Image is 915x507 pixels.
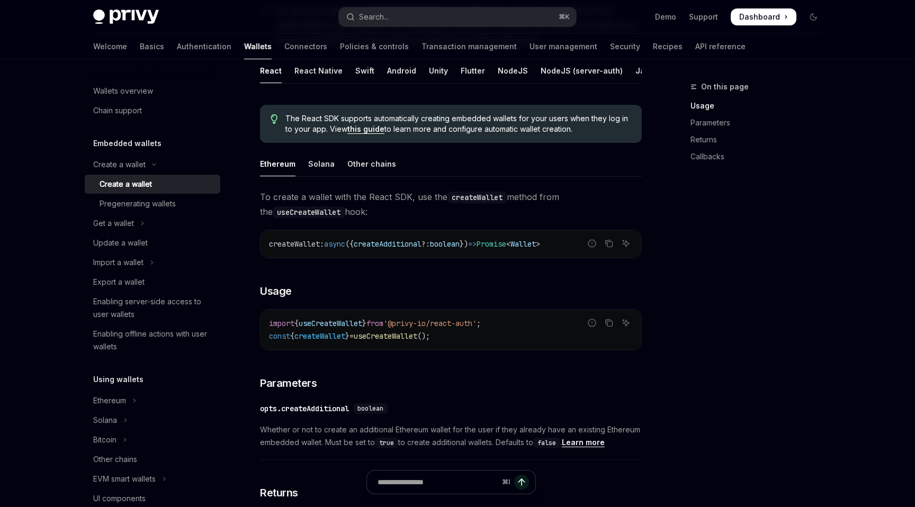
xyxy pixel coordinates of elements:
a: Pregenerating wallets [85,194,220,213]
span: (); [417,331,430,341]
a: Recipes [653,34,683,59]
span: createAdditional [354,239,421,249]
a: Parameters [690,114,830,131]
button: Toggle Ethereum section [85,391,220,410]
span: from [366,319,383,328]
div: NodeJS [498,58,528,83]
div: Enabling offline actions with user wallets [93,328,214,353]
span: { [290,331,294,341]
a: Callbacks [690,148,830,165]
a: Transaction management [421,34,517,59]
div: Import a wallet [93,256,143,269]
span: ({ [345,239,354,249]
a: Welcome [93,34,127,59]
span: const [269,331,290,341]
a: Learn more [562,438,605,447]
span: Wallet [510,239,536,249]
a: Other chains [85,450,220,469]
button: Toggle EVM smart wallets section [85,469,220,488]
code: false [533,438,560,448]
a: Support [689,12,718,22]
button: Toggle Import a wallet section [85,253,220,272]
code: useCreateWallet [273,206,345,218]
a: Create a wallet [85,175,220,194]
span: Promise [477,239,506,249]
a: User management [530,34,597,59]
div: opts.createAdditional [260,403,349,414]
div: Solana [93,414,117,427]
span: = [349,331,354,341]
a: Enabling server-side access to user wallets [85,292,220,324]
a: Wallets overview [85,82,220,101]
div: Bitcoin [93,433,116,446]
span: > [536,239,540,249]
a: Update a wallet [85,233,220,252]
div: Create a wallet [93,158,146,171]
div: Wallets overview [93,85,153,97]
span: boolean [357,404,383,413]
div: Android [387,58,416,83]
div: Flutter [461,58,485,83]
div: Ethereum [93,394,126,407]
button: Send message [514,475,529,490]
span: async [324,239,345,249]
div: Pregenerating wallets [100,197,176,210]
span: To create a wallet with the React SDK, use the method from the hook: [260,189,642,219]
span: Whether or not to create an additional Ethereum wallet for the user if they already have an exist... [260,423,642,449]
div: Export a wallet [93,276,145,288]
div: Swift [355,58,374,83]
span: < [506,239,510,249]
div: UI components [93,492,146,505]
div: Java [635,58,654,83]
span: } [345,331,349,341]
button: Report incorrect code [585,237,599,250]
span: useCreateWallet [354,331,417,341]
div: EVM smart wallets [93,473,156,485]
a: Returns [690,131,830,148]
span: }) [460,239,468,249]
span: ?: [421,239,430,249]
span: The React SDK supports automatically creating embedded wallets for your users when they log in to... [285,113,631,134]
div: Search... [359,11,389,23]
button: Toggle Create a wallet section [85,155,220,174]
button: Ask AI [619,237,633,250]
div: Other chains [93,453,137,466]
span: } [362,319,366,328]
div: Unity [429,58,448,83]
span: import [269,319,294,328]
span: createWallet [294,331,345,341]
button: Toggle Solana section [85,411,220,430]
span: createWallet [269,239,320,249]
a: API reference [695,34,746,59]
span: { [294,319,299,328]
input: Ask a question... [378,470,498,494]
span: ; [477,319,481,328]
a: Usage [690,97,830,114]
button: Toggle Get a wallet section [85,214,220,233]
span: : [320,239,324,249]
a: Security [610,34,640,59]
button: Toggle Bitcoin section [85,430,220,449]
a: Dashboard [731,8,796,25]
a: Policies & controls [340,34,409,59]
code: true [375,438,398,448]
a: Chain support [85,101,220,120]
div: React [260,58,282,83]
span: Dashboard [739,12,780,22]
span: => [468,239,477,249]
a: Authentication [177,34,231,59]
span: ⌘ K [559,13,570,21]
a: Connectors [284,34,327,59]
h5: Using wallets [93,373,143,386]
button: Report incorrect code [585,316,599,330]
svg: Tip [271,114,278,124]
code: createWallet [447,192,507,203]
a: Wallets [244,34,272,59]
span: On this page [701,80,749,93]
div: Update a wallet [93,237,148,249]
button: Ask AI [619,316,633,330]
span: Usage [260,284,292,298]
div: NodeJS (server-auth) [541,58,623,83]
a: Basics [140,34,164,59]
div: Other chains [347,151,396,176]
